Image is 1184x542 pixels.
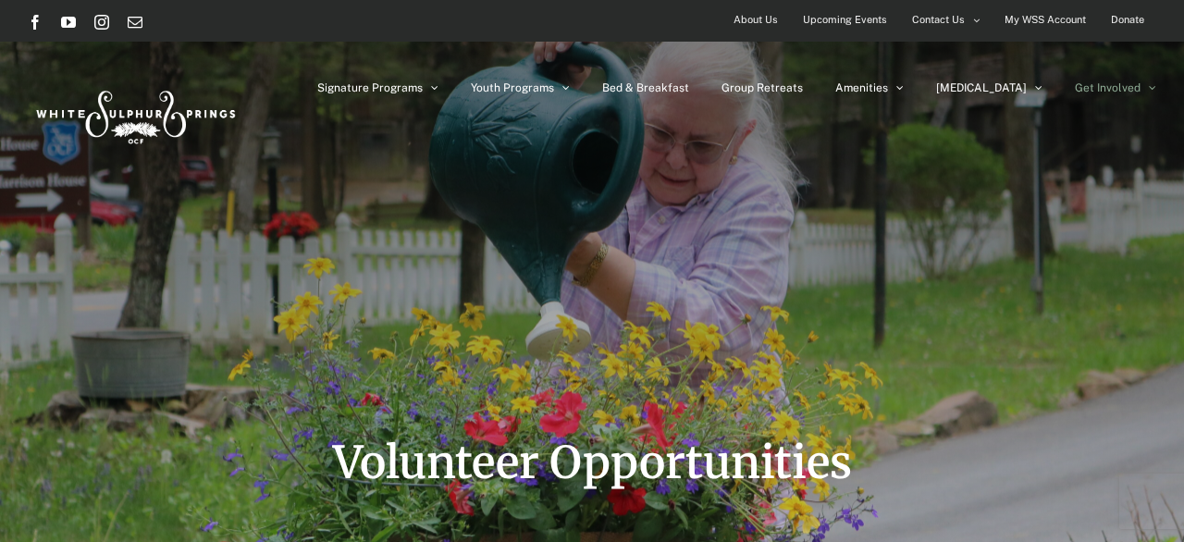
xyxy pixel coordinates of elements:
[28,70,240,157] img: White Sulphur Springs Logo
[734,6,778,33] span: About Us
[936,82,1027,93] span: [MEDICAL_DATA]
[317,42,1156,134] nav: Main Menu
[471,82,554,93] span: Youth Programs
[721,42,803,134] a: Group Retreats
[1075,82,1141,93] span: Get Involved
[835,82,888,93] span: Amenities
[912,6,965,33] span: Contact Us
[602,42,689,134] a: Bed & Breakfast
[317,82,423,93] span: Signature Programs
[1075,42,1156,134] a: Get Involved
[471,42,570,134] a: Youth Programs
[936,42,1042,134] a: [MEDICAL_DATA]
[835,42,904,134] a: Amenities
[317,42,438,134] a: Signature Programs
[803,6,887,33] span: Upcoming Events
[721,82,803,93] span: Group Retreats
[333,435,852,490] span: Volunteer Opportunities
[1111,6,1144,33] span: Donate
[1005,6,1086,33] span: My WSS Account
[602,82,689,93] span: Bed & Breakfast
